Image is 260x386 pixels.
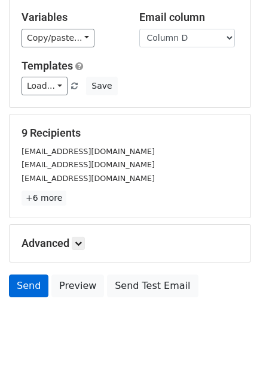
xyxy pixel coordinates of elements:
[22,11,121,24] h5: Variables
[86,77,117,95] button: Save
[22,126,238,140] h5: 9 Recipients
[22,59,73,72] a: Templates
[22,29,94,47] a: Copy/paste...
[22,191,66,206] a: +6 more
[139,11,239,24] h5: Email column
[22,237,238,250] h5: Advanced
[22,77,68,95] a: Load...
[200,328,260,386] iframe: Chat Widget
[51,275,104,297] a: Preview
[22,147,155,156] small: [EMAIL_ADDRESS][DOMAIN_NAME]
[22,160,155,169] small: [EMAIL_ADDRESS][DOMAIN_NAME]
[22,174,155,183] small: [EMAIL_ADDRESS][DOMAIN_NAME]
[9,275,48,297] a: Send
[107,275,198,297] a: Send Test Email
